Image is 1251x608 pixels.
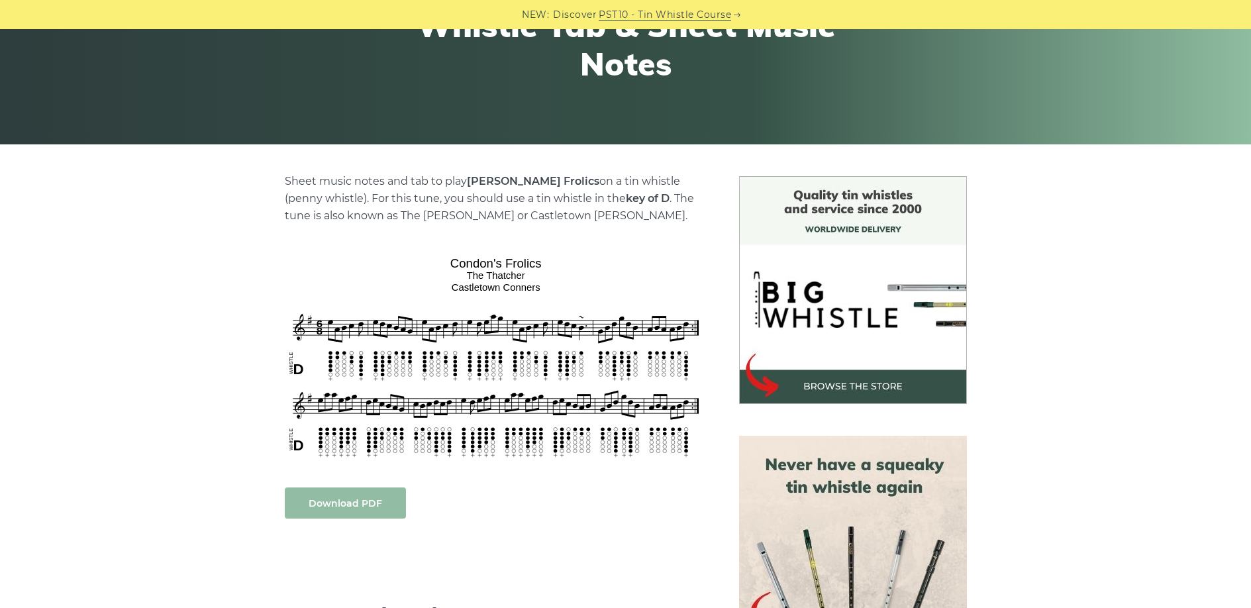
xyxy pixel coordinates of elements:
[285,487,406,519] a: Download PDF
[626,192,670,205] strong: key of D
[553,7,597,23] span: Discover
[522,7,549,23] span: NEW:
[739,176,967,404] img: BigWhistle Tin Whistle Store
[285,173,707,225] p: Sheet music notes and tab to play on a tin whistle (penny whistle). For this tune, you should use...
[285,252,707,461] img: Condon's Frolics Tin Whistle Tabs & Sheet Music
[467,175,599,187] strong: [PERSON_NAME] Frolics
[599,7,731,23] a: PST10 - Tin Whistle Course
